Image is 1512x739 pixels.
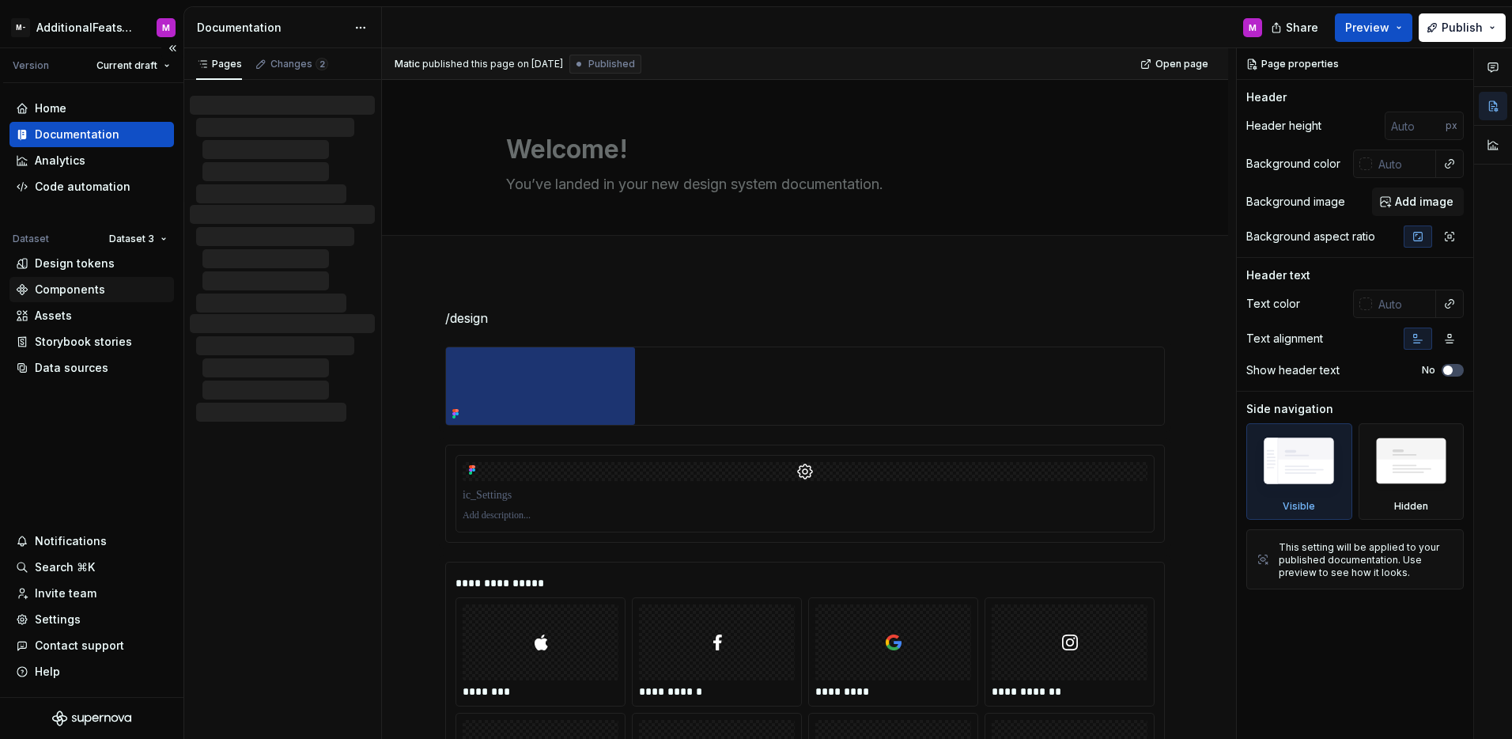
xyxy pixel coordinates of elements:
[9,529,174,554] button: Notifications
[52,711,131,726] svg: Supernova Logo
[1385,112,1446,140] input: Auto
[35,664,60,680] div: Help
[9,659,174,684] button: Help
[588,58,635,70] span: Published
[1345,20,1389,36] span: Preview
[503,131,1101,169] textarea: Welcome!
[9,251,174,276] a: Design tokens
[9,607,174,632] a: Settings
[1246,194,1345,210] div: Background image
[1422,364,1435,377] label: No
[9,96,174,121] a: Home
[35,100,66,116] div: Home
[36,20,138,36] div: AdditionalFeatsTest
[1279,541,1453,579] div: This setting will be applied to your published documentation. Use preview to see how it looks.
[13,59,49,72] div: Version
[1372,290,1436,318] input: Auto
[1394,500,1428,513] div: Hidden
[89,55,177,77] button: Current draft
[162,21,170,34] div: M
[197,20,346,36] div: Documentation
[9,581,174,606] a: Invite team
[1395,194,1453,210] span: Add image
[1246,362,1340,378] div: Show header text
[1246,331,1323,347] div: Text alignment
[445,309,1165,328] p: /design
[35,153,85,169] div: Analytics
[1419,13,1506,42] button: Publish
[1246,401,1333,417] div: Side navigation
[270,58,328,70] div: Changes
[35,308,72,324] div: Assets
[35,586,96,601] div: Invite team
[1263,13,1329,42] button: Share
[35,360,108,376] div: Data sources
[1249,21,1257,34] div: M
[1246,267,1310,283] div: Header text
[9,329,174,354] a: Storybook stories
[1372,188,1464,216] button: Add image
[3,10,180,44] button: M-AdditionalFeatsTestM
[35,612,81,627] div: Settings
[35,638,124,654] div: Contact support
[35,559,95,575] div: Search ⌘K
[35,179,130,195] div: Code automation
[35,334,132,350] div: Storybook stories
[1136,53,1215,75] a: Open page
[1286,20,1318,36] span: Share
[161,37,183,59] button: Collapse sidebar
[1246,156,1340,172] div: Background color
[9,555,174,580] button: Search ⌘K
[9,277,174,302] a: Components
[13,233,49,245] div: Dataset
[35,533,107,549] div: Notifications
[9,122,174,147] a: Documentation
[1372,150,1436,178] input: Auto
[1442,20,1483,36] span: Publish
[35,256,115,271] div: Design tokens
[35,127,119,142] div: Documentation
[9,633,174,658] button: Contact support
[446,347,635,425] img: 44552d22-d3ce-41f7-864f-b55ebab594e2.png
[109,233,154,245] span: Dataset 3
[1246,423,1352,520] div: Visible
[9,174,174,199] a: Code automation
[1359,423,1465,520] div: Hidden
[102,228,174,250] button: Dataset 3
[196,58,242,70] div: Pages
[1246,296,1300,312] div: Text color
[316,58,328,70] span: 2
[422,58,563,70] div: published this page on [DATE]
[1246,89,1287,105] div: Header
[11,18,30,37] div: M-
[1283,500,1315,513] div: Visible
[35,282,105,297] div: Components
[9,303,174,328] a: Assets
[96,59,157,72] span: Current draft
[1246,229,1375,244] div: Background aspect ratio
[395,58,420,70] span: Matic
[9,355,174,381] a: Data sources
[1155,58,1208,70] span: Open page
[9,148,174,173] a: Analytics
[1246,118,1321,134] div: Header height
[1446,119,1457,132] p: px
[1335,13,1412,42] button: Preview
[503,172,1101,197] textarea: You’ve landed in your new design system documentation.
